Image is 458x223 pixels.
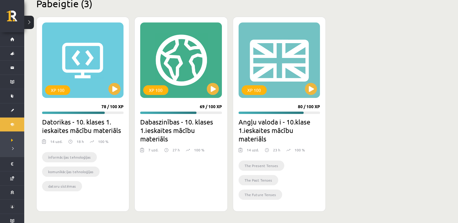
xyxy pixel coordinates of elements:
[42,181,82,191] li: datoru sistēmas
[7,11,24,26] a: Rīgas 1. Tālmācības vidusskola
[239,118,320,143] h2: Angļu valoda i - 10.klase 1.ieskaites mācību materiāls
[295,147,305,153] p: 100 %
[194,147,204,153] p: 100 %
[50,139,62,148] div: 14 uzd.
[77,139,84,144] p: 18 h
[42,152,97,162] li: informācijas tehnoloģijas
[143,85,168,95] div: XP 100
[148,147,158,156] div: 7 uzd.
[42,118,124,134] h2: Datorikas - 10. klases 1. ieskaites mācību materiāls
[242,85,267,95] div: XP 100
[239,175,278,185] li: The Past Tenses
[239,189,282,200] li: The Future Tenses
[239,160,284,171] li: The Present Tenses
[247,147,259,156] div: 14 uzd.
[42,166,100,177] li: komunikācijas tehnoloģijas
[273,147,280,153] p: 23 h
[98,139,108,144] p: 100 %
[173,147,180,153] p: 27 h
[140,118,222,143] h2: Dabaszinības - 10. klases 1.ieskaites mācību materiāls
[45,85,70,95] div: XP 100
